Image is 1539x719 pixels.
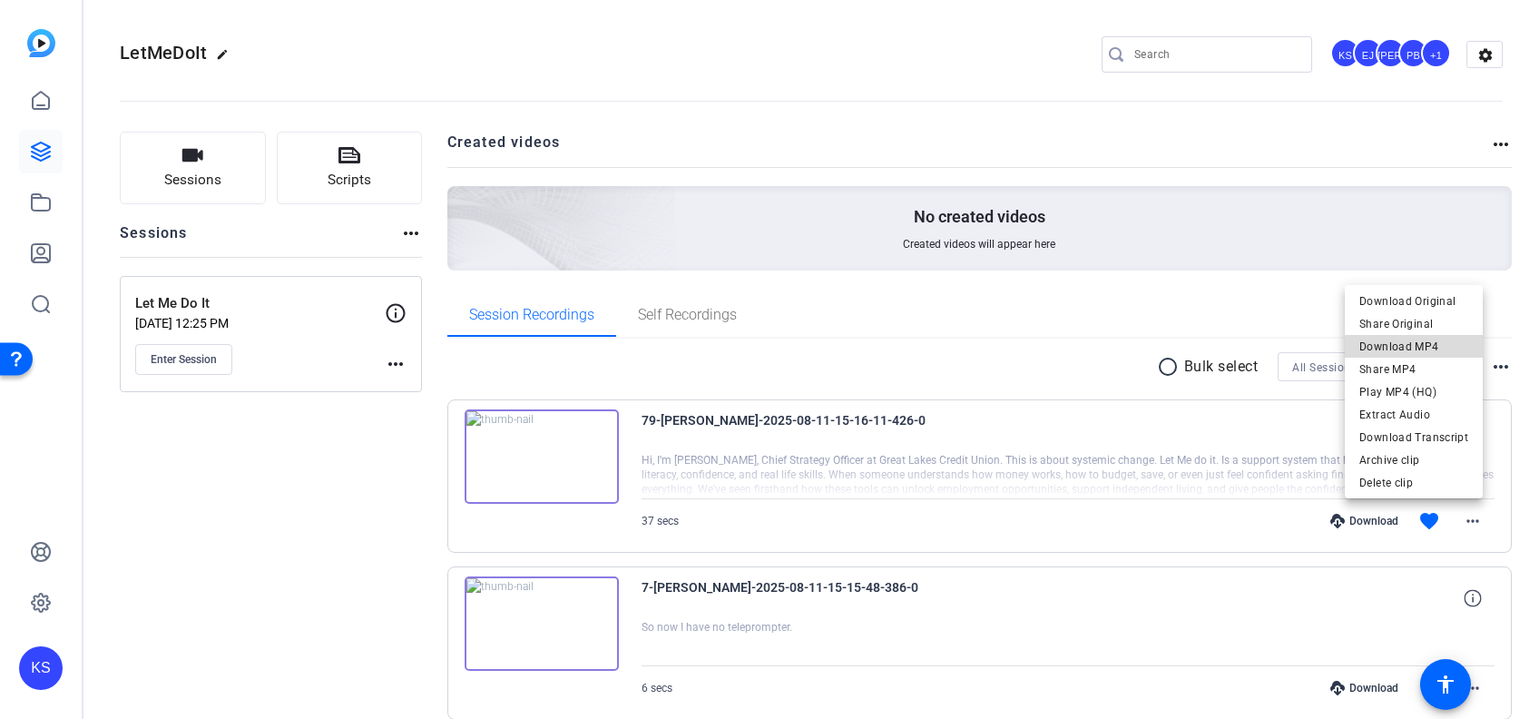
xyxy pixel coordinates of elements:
[1359,291,1468,312] span: Download Original
[1359,472,1468,494] span: Delete clip
[1359,404,1468,426] span: Extract Audio
[1359,359,1468,380] span: Share MP4
[1359,336,1468,358] span: Download MP4
[1359,449,1468,471] span: Archive clip
[1359,427,1468,448] span: Download Transcript
[1359,313,1468,335] span: Share Original
[1359,381,1468,403] span: Play MP4 (HQ)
